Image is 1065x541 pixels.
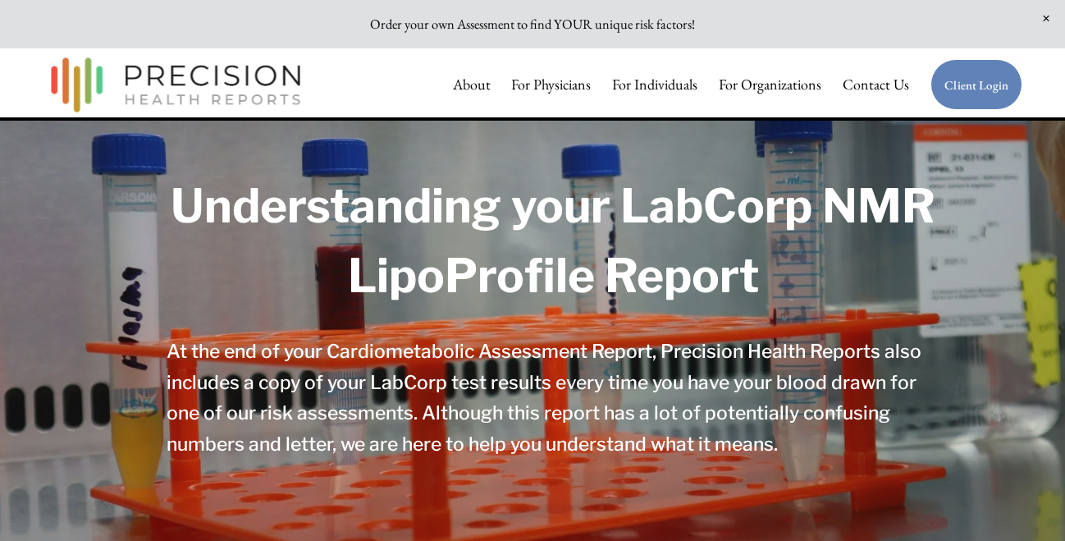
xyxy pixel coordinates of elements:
a: Client Login [930,59,1022,111]
a: About [453,68,491,101]
a: Contact Us [843,68,909,101]
span: For Organizations [719,70,821,99]
strong: Understanding your LabCorp NMR LipoProfile Report [171,177,945,304]
a: folder dropdown [719,68,821,101]
a: For Individuals [612,68,697,101]
img: Precision Health Reports [43,50,309,120]
a: For Physicians [511,68,591,101]
h4: At the end of your Cardiometabolic Assessment Report, Precision Health Reports also includes a co... [167,337,940,461]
